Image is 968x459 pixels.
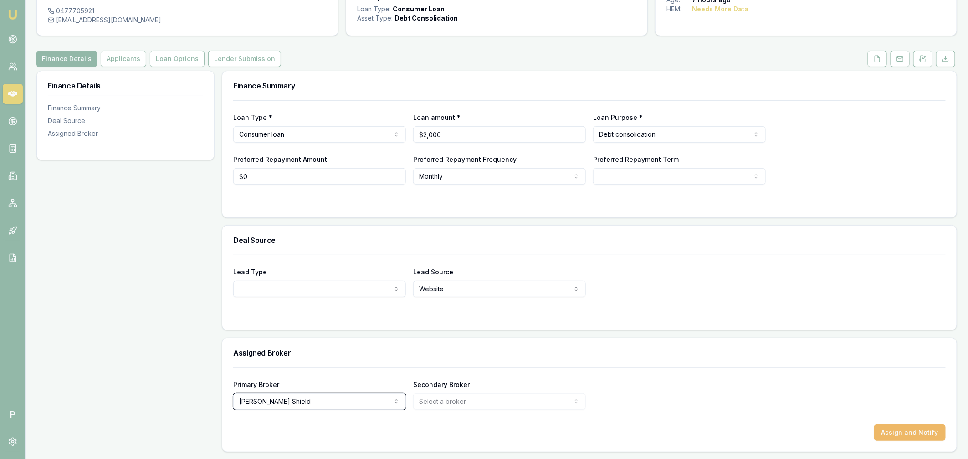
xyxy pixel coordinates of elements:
button: Applicants [101,51,146,67]
a: Loan Options [148,51,206,67]
label: Loan Type * [233,113,272,121]
label: Loan amount * [413,113,461,121]
button: Loan Options [150,51,205,67]
div: 0477705921 [48,6,327,15]
label: Loan Purpose * [593,113,643,121]
a: Applicants [99,51,148,67]
div: Assigned Broker [48,129,203,138]
button: Assign and Notify [874,424,946,441]
div: Finance Summary [48,103,203,113]
h3: Deal Source [233,237,946,244]
input: $ [233,168,406,185]
h3: Finance Details [48,82,203,89]
label: Primary Broker [233,381,279,388]
div: Deal Source [48,116,203,125]
img: emu-icon-u.png [7,9,18,20]
button: Lender Submission [208,51,281,67]
div: HEM: [666,5,692,14]
label: Lead Type [233,268,267,276]
div: Loan Type: [357,5,391,14]
h3: Assigned Broker [233,349,946,356]
input: $ [413,126,586,143]
div: [EMAIL_ADDRESS][DOMAIN_NAME] [48,15,327,25]
label: Secondary Broker [413,381,470,388]
button: Finance Details [36,51,97,67]
a: Lender Submission [206,51,283,67]
a: Finance Details [36,51,99,67]
label: Lead Source [413,268,453,276]
div: Debt Consolidation [394,14,458,23]
label: Preferred Repayment Frequency [413,155,517,163]
div: Asset Type : [357,14,393,23]
span: P [3,404,23,424]
div: Consumer Loan [393,5,445,14]
h3: Finance Summary [233,82,946,89]
div: Needs More Data [692,5,748,14]
label: Preferred Repayment Amount [233,155,327,163]
label: Preferred Repayment Term [593,155,679,163]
